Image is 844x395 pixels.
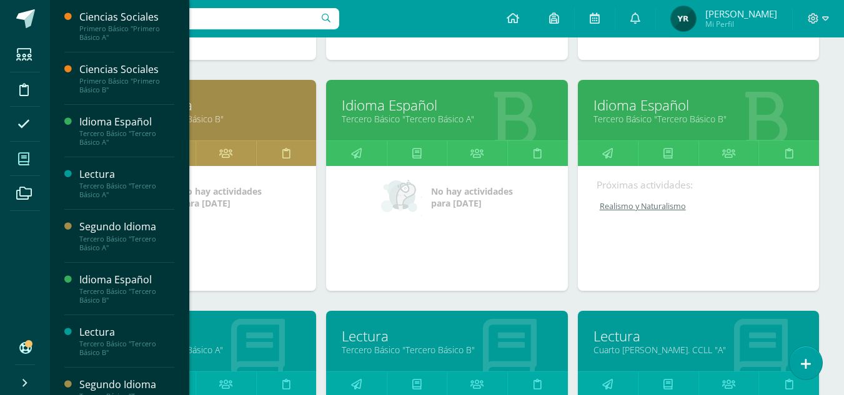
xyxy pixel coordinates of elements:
[58,8,339,29] input: Busca un usuario...
[79,378,174,392] div: Segundo Idioma
[79,325,174,339] div: Lectura
[79,10,174,42] a: Ciencias SocialesPrimero Básico "Primero Básico A"
[593,95,803,115] a: Idioma Español
[342,113,552,125] a: Tercero Básico "Tercero Básico A"
[671,6,696,31] img: 98a14b8a2142242c13a8985c4bbf6eb0.png
[91,95,300,115] a: Segundo Idioma
[342,326,552,346] a: Lectura
[79,62,174,94] a: Ciencias SocialesPrimero Básico "Primero Básico B"
[79,129,174,147] div: Tercero Básico "Tercero Básico A"
[593,113,803,125] a: Tercero Básico "Tercero Básico B"
[593,326,803,346] a: Lectura
[91,326,300,346] a: Lectura
[79,167,174,199] a: LecturaTercero Básico "Tercero Básico A"
[79,325,174,357] a: LecturaTercero Básico "Tercero Básico B"
[79,10,174,24] div: Ciencias Sociales
[79,167,174,182] div: Lectura
[79,273,174,287] div: Idioma Español
[79,77,174,94] div: Primero Básico "Primero Básico B"
[342,344,552,356] a: Tercero Básico "Tercero Básico B"
[597,201,802,212] a: Realismo y Naturalismo
[91,113,300,125] a: Tercero Básico "Tercero Básico B"
[705,7,777,20] span: [PERSON_NAME]
[79,182,174,199] div: Tercero Básico "Tercero Básico A"
[79,220,174,234] div: Segundo Idioma
[79,115,174,129] div: Idioma Español
[79,235,174,252] div: Tercero Básico "Tercero Básico A"
[79,24,174,42] div: Primero Básico "Primero Básico A"
[705,19,777,29] span: Mi Perfil
[79,339,174,357] div: Tercero Básico "Tercero Básico B"
[381,178,422,216] img: no_activities_small.png
[597,178,800,192] div: Próximas actividades:
[180,185,262,209] span: No hay actividades para [DATE]
[79,115,174,147] a: Idioma EspañolTercero Básico "Tercero Básico A"
[79,273,174,305] a: Idioma EspañolTercero Básico "Tercero Básico B"
[342,95,552,115] a: Idioma Español
[431,185,513,209] span: No hay actividades para [DATE]
[79,62,174,77] div: Ciencias Sociales
[79,220,174,251] a: Segundo IdiomaTercero Básico "Tercero Básico A"
[593,344,803,356] a: Cuarto [PERSON_NAME]. CCLL "A"
[91,344,300,356] a: Tercero Básico "Tercero Básico A"
[79,287,174,305] div: Tercero Básico "Tercero Básico B"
